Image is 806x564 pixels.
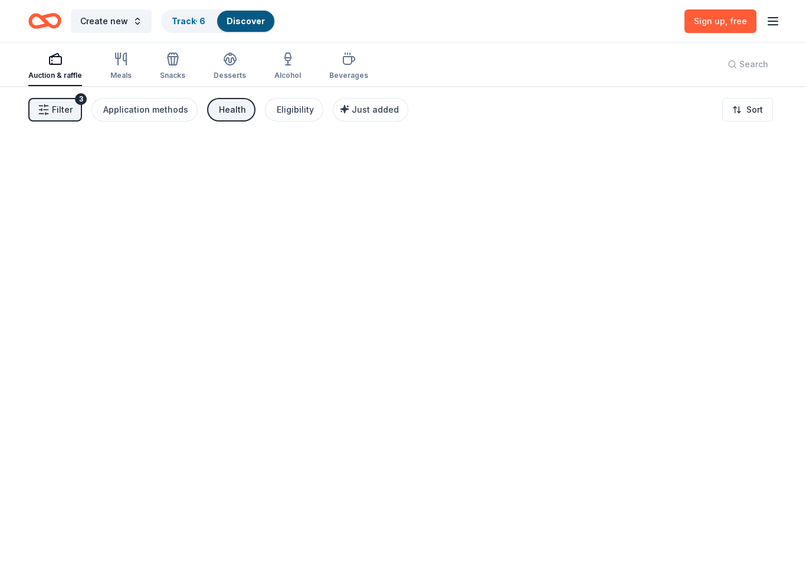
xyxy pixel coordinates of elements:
div: Beverages [329,71,368,80]
button: Application methods [91,98,198,122]
button: Health [207,98,255,122]
button: Track· 6Discover [161,9,276,33]
a: Sign up, free [684,9,756,33]
button: Auction & raffle [28,47,82,86]
button: Just added [333,98,408,122]
button: Sort [722,98,773,122]
div: Snacks [160,71,185,80]
span: Create new [80,14,128,28]
div: Health [219,103,246,117]
span: Sign up [694,16,747,26]
button: Eligibility [265,98,323,122]
button: Snacks [160,47,185,86]
button: Alcohol [274,47,301,86]
span: , free [725,16,747,26]
span: Sort [746,103,763,117]
span: Filter [52,103,73,117]
div: Application methods [103,103,188,117]
a: Discover [227,16,265,26]
div: Meals [110,71,132,80]
div: Alcohol [274,71,301,80]
div: Desserts [214,71,246,80]
a: Home [28,7,61,35]
button: Filter3 [28,98,82,122]
button: Meals [110,47,132,86]
div: Eligibility [277,103,314,117]
div: 3 [75,93,87,105]
a: Track· 6 [172,16,205,26]
div: Auction & raffle [28,71,82,80]
span: Just added [352,104,399,114]
button: Desserts [214,47,246,86]
button: Create new [71,9,152,33]
button: Beverages [329,47,368,86]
